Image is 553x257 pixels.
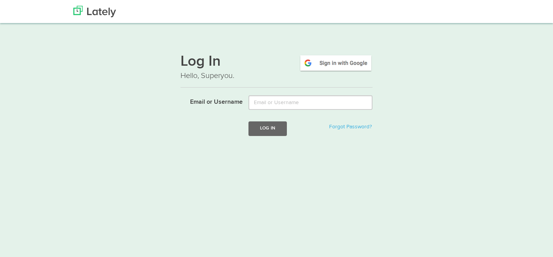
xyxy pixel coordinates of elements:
h1: Log In [180,54,373,70]
img: Lately [73,6,116,17]
label: Email or Username [175,95,243,107]
a: Forgot Password? [329,124,372,129]
img: google-signin.png [299,54,373,72]
p: Hello, Superyou. [180,70,373,81]
input: Email or Username [248,95,373,110]
button: Log In [248,121,287,136]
